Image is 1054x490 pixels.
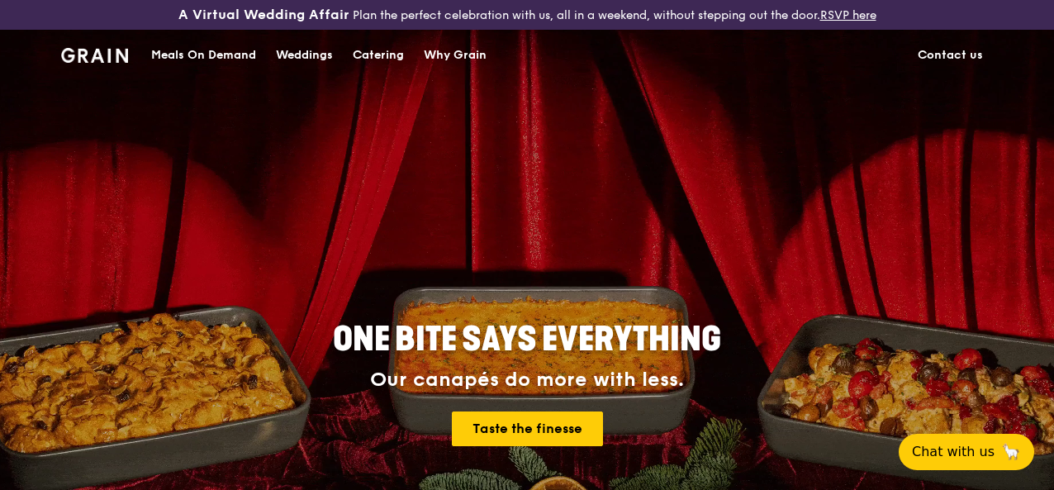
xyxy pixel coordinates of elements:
div: Weddings [276,31,333,80]
div: Meals On Demand [151,31,256,80]
div: Why Grain [424,31,487,80]
a: RSVP here [820,8,876,22]
h3: A Virtual Wedding Affair [178,7,349,23]
span: Chat with us [912,442,995,462]
a: Weddings [266,31,343,80]
a: Contact us [908,31,993,80]
a: Catering [343,31,414,80]
div: Plan the perfect celebration with us, all in a weekend, without stepping out the door. [176,7,879,23]
button: Chat with us🦙 [899,434,1034,470]
a: Taste the finesse [452,412,603,446]
div: Catering [353,31,404,80]
span: 🦙 [1001,442,1021,462]
img: Grain [61,48,128,63]
span: ONE BITE SAYS EVERYTHING [333,320,721,359]
div: Our canapés do more with less. [230,369,824,392]
a: Why Grain [414,31,496,80]
a: GrainGrain [61,29,128,78]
